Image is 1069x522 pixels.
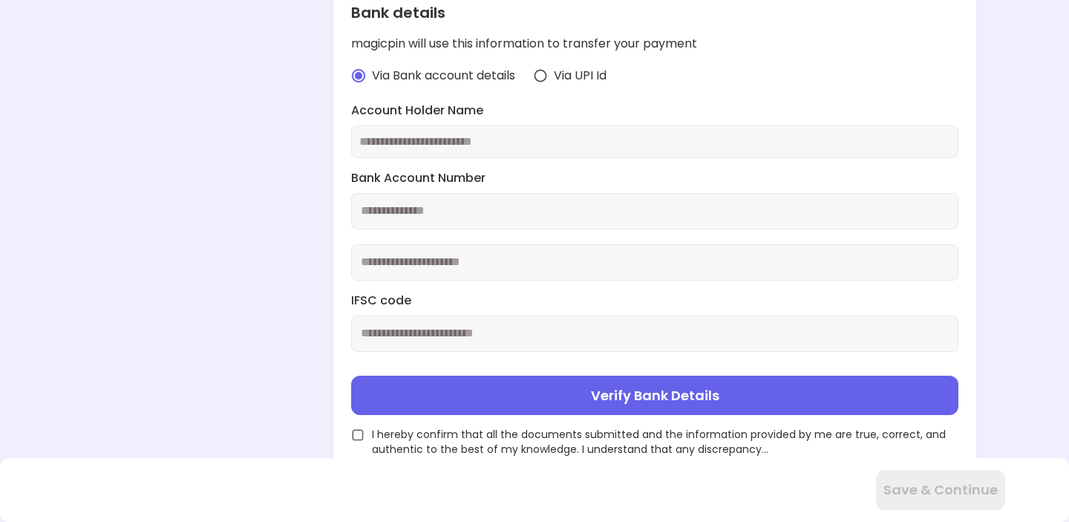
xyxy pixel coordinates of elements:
button: Verify Bank Details [351,376,958,416]
img: radio [351,68,366,83]
span: Via Bank account details [372,68,515,85]
span: I hereby confirm that all the documents submitted and the information provided by me are true, co... [372,427,958,457]
label: Account Holder Name [351,102,958,120]
div: magicpin will use this information to transfer your payment [351,36,958,53]
img: unchecked [351,428,364,442]
label: Bank Account Number [351,170,958,187]
div: Bank details [351,1,958,24]
img: radio [533,68,548,83]
button: Save & Continue [876,470,1005,510]
label: IFSC code [351,293,958,310]
span: Via UPI Id [554,68,607,85]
